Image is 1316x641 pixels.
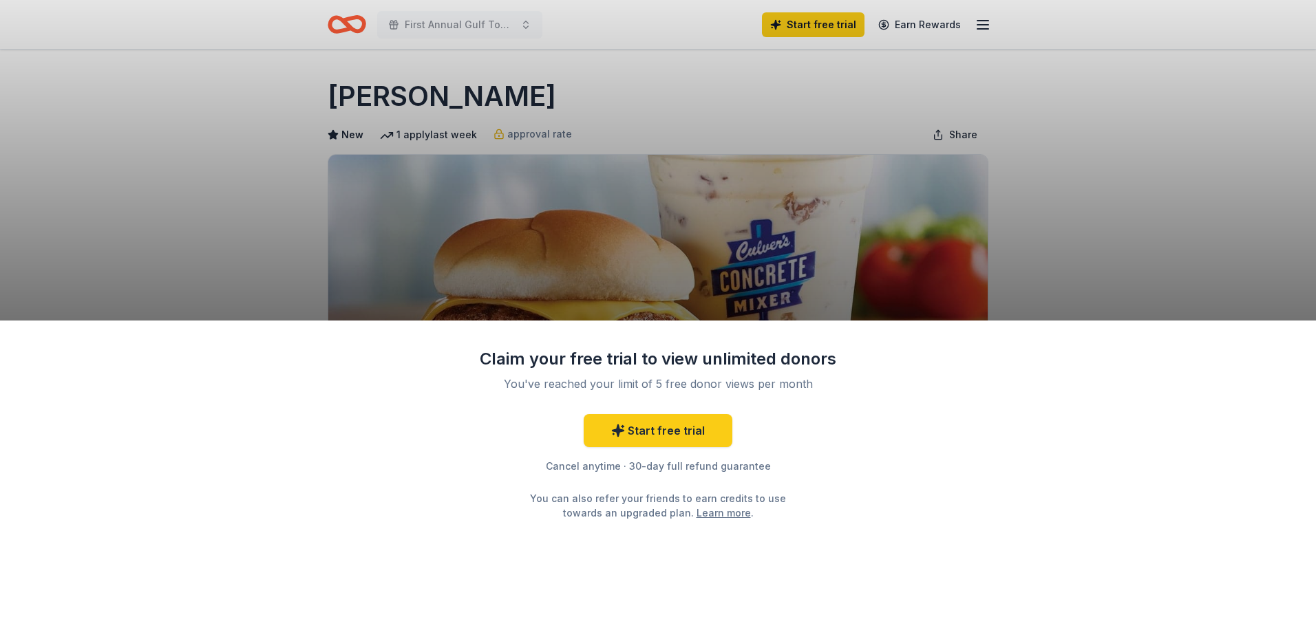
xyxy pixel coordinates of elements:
div: Claim your free trial to view unlimited donors [479,348,837,370]
div: Cancel anytime · 30-day full refund guarantee [479,458,837,475]
div: You can also refer your friends to earn credits to use towards an upgraded plan. . [518,491,798,520]
a: Learn more [697,506,751,520]
div: You've reached your limit of 5 free donor views per month [496,376,820,392]
a: Start free trial [584,414,732,447]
